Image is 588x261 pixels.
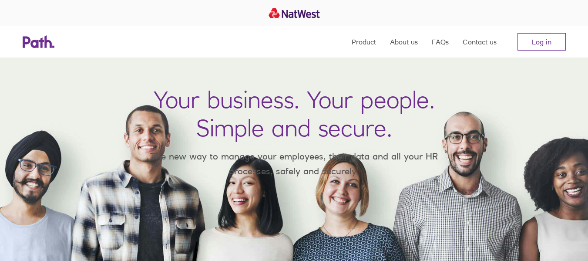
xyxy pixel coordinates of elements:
[463,26,497,58] a: Contact us
[517,33,566,51] a: Log in
[138,149,451,178] p: The new way to manage your employees, their data and all your HR processes, safely and securely.
[390,26,418,58] a: About us
[432,26,449,58] a: FAQs
[154,85,435,142] h1: Your business. Your people. Simple and secure.
[352,26,376,58] a: Product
